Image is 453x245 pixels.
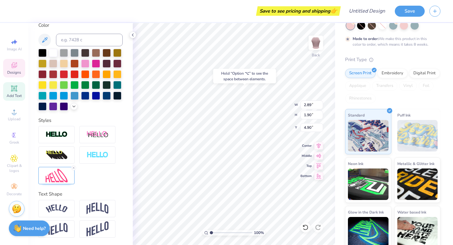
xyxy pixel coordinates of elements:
span: Bottom [300,174,312,178]
span: 100 % [254,230,264,236]
span: Middle [300,154,312,158]
img: Metallic & Glitter Ink [397,168,438,200]
span: Center [300,144,312,148]
div: Text Shape [38,191,123,198]
div: Embroidery [377,69,407,78]
input: Untitled Design [344,5,390,17]
span: Add Text [7,93,22,98]
span: Puff Ink [397,112,411,118]
img: Back [310,37,322,49]
span: Greek [9,140,19,145]
img: 3d Illusion [46,150,68,160]
div: Foil [419,81,433,91]
img: Standard [348,120,389,151]
img: Neon Ink [348,168,389,200]
span: 👉 [330,7,337,14]
span: Glow in the Dark Ink [348,209,384,215]
div: Transfers [372,81,397,91]
img: Arc [46,204,68,213]
span: Neon Ink [348,160,363,167]
img: Puff Ink [397,120,438,151]
div: Print Type [345,56,440,63]
span: Top [300,164,312,168]
img: Negative Space [87,151,109,159]
div: Color [38,22,123,29]
span: Designs [7,70,21,75]
div: Rhinestones [345,94,376,103]
div: Save to see pricing and shipping [258,6,339,16]
img: Stroke [46,131,68,138]
img: Free Distort [46,169,68,182]
div: Hold “Option ⌥” to see the space between elements. [213,69,276,83]
img: Shadow [87,131,109,139]
div: Digital Print [409,69,440,78]
strong: Need help? [23,225,46,231]
span: Standard [348,112,365,118]
button: Save [395,6,425,17]
span: Upload [8,117,20,122]
span: Water based Ink [397,209,426,215]
img: Flag [46,223,68,235]
div: Styles [38,117,123,124]
strong: Made to order: [353,36,379,41]
span: Clipart & logos [3,163,25,173]
img: Arch [87,202,109,214]
div: Screen Print [345,69,376,78]
span: Image AI [7,47,22,52]
div: Vinyl [399,81,417,91]
img: Rise [87,221,109,237]
div: We make this product in this color to order, which means it takes 8 weeks. [353,36,430,47]
span: Metallic & Glitter Ink [397,160,434,167]
div: Applique [345,81,370,91]
span: Decorate [7,191,22,197]
div: Back [312,52,320,58]
input: e.g. 7428 c [56,34,123,46]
